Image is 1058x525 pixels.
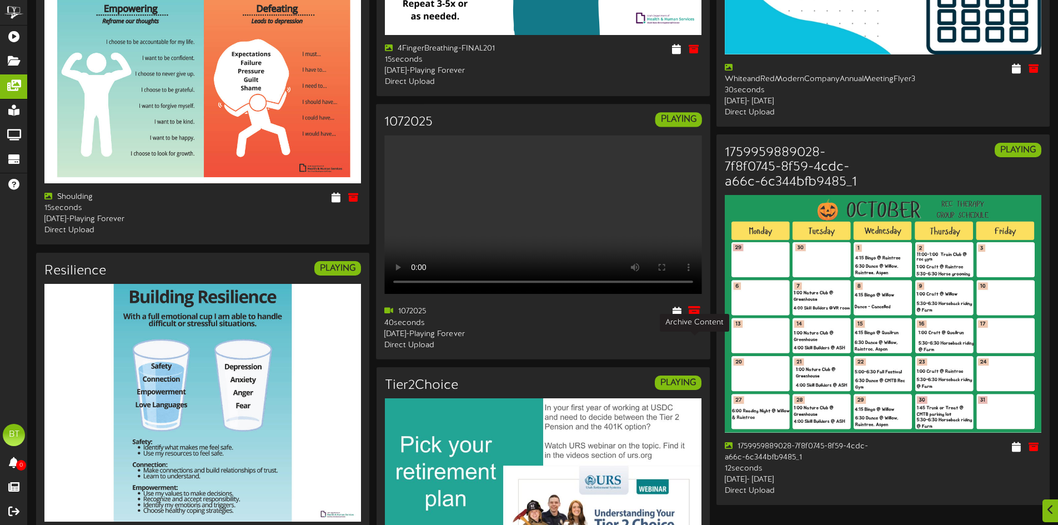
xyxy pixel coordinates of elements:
[320,263,355,273] strong: PLAYING
[384,329,535,340] div: [DATE] - Playing Forever
[385,77,535,88] div: Direct Upload
[725,195,1041,433] img: 80c15f0e-5ac7-4889-9e39-998bed40590c.jpg
[3,424,25,446] div: BT
[384,306,535,317] div: 1072025
[384,340,535,351] div: Direct Upload
[44,192,194,203] div: Shoulding
[725,441,875,463] div: 1759959889028-7f8f0745-8f59-4cdc-a66c-6c344bfb9485_1
[44,203,194,214] div: 15 seconds
[725,146,875,189] h3: 1759959889028-7f8f0745-8f59-4cdc-a66c-6c344bfb9485_1
[44,214,194,225] div: [DATE] - Playing Forever
[725,96,875,107] div: [DATE] - [DATE]
[725,474,875,486] div: [DATE] - [DATE]
[725,463,875,474] div: 12 seconds
[16,460,26,471] span: 0
[385,54,535,66] div: 15 seconds
[384,135,702,294] video: Your browser does not support HTML5 video.
[385,66,535,77] div: [DATE] - Playing Forever
[384,115,433,129] h3: 1072025
[725,486,875,497] div: Direct Upload
[44,225,194,236] div: Direct Upload
[725,107,875,118] div: Direct Upload
[384,317,535,328] div: 40 seconds
[725,85,875,96] div: 30 seconds
[385,43,535,54] div: 4FingerBreathing-FINAL201
[44,284,361,522] img: 373a7bec-85d6-4cf9-8ab3-c6d56dd3d846.jpg
[660,378,696,388] strong: PLAYING
[1000,145,1036,155] strong: PLAYING
[725,63,875,85] div: WhiteandRedModernCompanyAnnualMeetingFlyer3
[660,114,696,124] strong: PLAYING
[385,378,458,393] h3: Tier2Choice
[44,264,106,278] h3: Resilience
